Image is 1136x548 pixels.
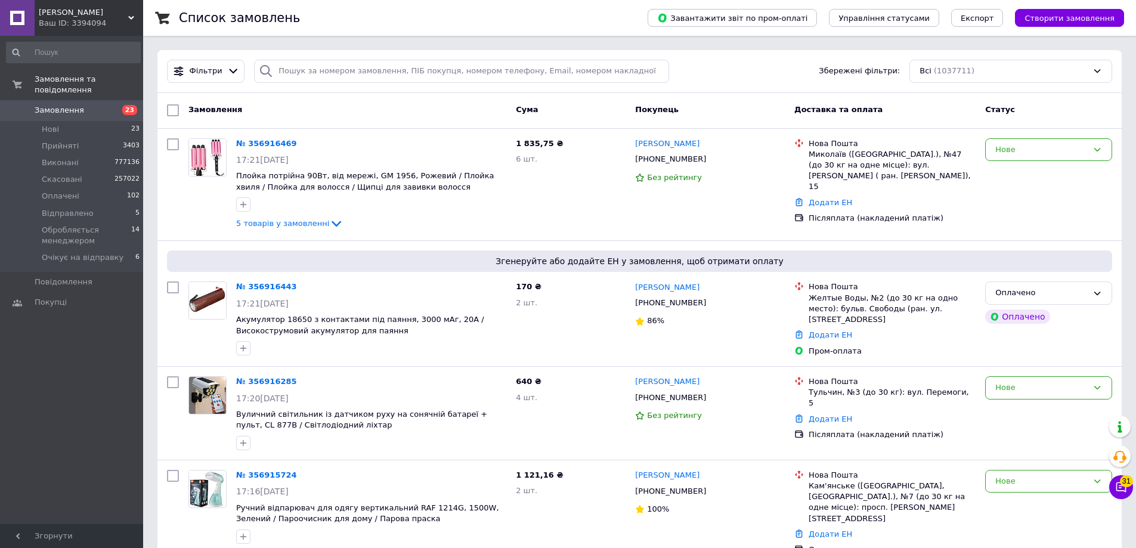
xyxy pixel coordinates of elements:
div: Нова Пошта [809,470,976,481]
span: Без рейтингу [647,173,702,182]
span: Оплачені [42,191,79,202]
span: Скасовані [42,174,82,185]
a: [PERSON_NAME] [635,138,699,150]
div: Желтые Воды, №2 (до 30 кг на одно место): бульв. Свободы (ран. ул. [STREET_ADDRESS] [809,293,976,326]
button: Створити замовлення [1015,9,1124,27]
span: Доставка та оплата [794,105,883,114]
h1: Список замовлень [179,11,300,25]
div: Нова Пошта [809,376,976,387]
span: Прийняті [42,141,79,151]
span: 2 шт. [516,486,537,495]
a: [PERSON_NAME] [635,470,699,481]
span: Відправлено [42,208,94,219]
a: № 356915724 [236,470,297,479]
button: Завантажити звіт по пром-оплаті [648,9,817,27]
a: Фото товару [188,138,227,177]
button: Управління статусами [829,9,939,27]
span: Покупці [35,297,67,308]
span: Очікує на відправку [42,252,123,263]
a: [PERSON_NAME] [635,376,699,388]
span: Покупець [635,105,679,114]
span: 3403 [123,141,140,151]
span: 5 [135,208,140,219]
div: Тульчин, №3 (до 30 кг): вул. Перемоги, 5 [809,387,976,408]
span: Нові [42,124,59,135]
span: 23 [122,105,137,115]
span: 2 шт. [516,298,537,307]
span: 5 товарів у замовленні [236,219,329,228]
span: 4 шт. [516,393,537,402]
span: Всі [920,66,931,77]
img: Фото товару [189,139,226,176]
a: Ручний відпарювач для одягу вертикальний RAF 1214G, 1500W, Зелений / Пароочисник для дому / Паров... [236,503,499,524]
span: Замовлення та повідомлення [35,74,143,95]
span: 777136 [114,157,140,168]
span: HUGO [39,7,128,18]
a: Вуличний світильник із датчиком руху на сонячній батареї + пульт, CL 877B / Світлодіодний ліхтар [236,410,487,430]
div: Кам'янське ([GEOGRAPHIC_DATA], [GEOGRAPHIC_DATA].), №7 (до 30 кг на одне місце): просп. [PERSON_N... [809,481,976,524]
input: Пошук [6,42,141,63]
span: 6 [135,252,140,263]
span: Повідомлення [35,277,92,287]
span: 100% [647,504,669,513]
img: Фото товару [189,377,226,414]
div: Нове [995,382,1088,394]
span: Без рейтингу [647,411,702,420]
button: Експорт [951,9,1004,27]
span: 257022 [114,174,140,185]
div: Оплачено [985,309,1050,324]
span: Cума [516,105,538,114]
div: Післяплата (накладений платіж) [809,213,976,224]
div: Нове [995,475,1088,488]
span: Управління статусами [838,14,930,23]
span: 23 [131,124,140,135]
div: Ваш ID: 3394094 [39,18,143,29]
a: Фото товару [188,376,227,414]
span: 170 ₴ [516,282,541,291]
span: (1037711) [934,66,974,75]
a: Акумулятор 18650 з контактами під паяння, 3000 мАг, 20А / Високострумовий акумулятор для паяння [236,315,484,335]
a: Фото товару [188,470,227,508]
span: 1 835,75 ₴ [516,139,563,148]
span: Завантажити звіт по пром-оплаті [657,13,807,23]
span: Створити замовлення [1024,14,1115,23]
img: Фото товару [189,282,226,319]
span: 640 ₴ [516,377,541,386]
span: 17:21[DATE] [236,299,289,308]
a: Фото товару [188,281,227,320]
a: № 356916443 [236,282,297,291]
div: Післяплата (накладений платіж) [809,429,976,440]
a: № 356916285 [236,377,297,386]
div: [PHONE_NUMBER] [633,295,708,311]
span: Виконані [42,157,79,168]
span: 17:21[DATE] [236,155,289,165]
span: Згенеруйте або додайте ЕН у замовлення, щоб отримати оплату [172,255,1107,267]
span: 17:16[DATE] [236,487,289,496]
span: 17:20[DATE] [236,394,289,403]
span: 86% [647,316,664,325]
span: 6 шт. [516,154,537,163]
input: Пошук за номером замовлення, ПІБ покупця, номером телефону, Email, номером накладної [254,60,669,83]
div: Пром-оплата [809,346,976,357]
span: 102 [127,191,140,202]
div: [PHONE_NUMBER] [633,484,708,499]
a: Додати ЕН [809,198,852,207]
a: [PERSON_NAME] [635,282,699,293]
div: Нова Пошта [809,138,976,149]
span: 14 [131,225,140,246]
a: Додати ЕН [809,414,852,423]
a: Додати ЕН [809,330,852,339]
div: Нова Пошта [809,281,976,292]
span: Статус [985,105,1015,114]
span: Збережені фільтри: [819,66,900,77]
a: № 356916469 [236,139,297,148]
div: [PHONE_NUMBER] [633,390,708,405]
span: Експорт [961,14,994,23]
span: Замовлення [35,105,84,116]
button: Чат з покупцем31 [1109,475,1133,499]
a: Плойка потрійна 90Вт, від мережі, GM 1956, Рожевий / Плойка хвиля / Плойка для волосся / Щипці дл... [236,171,494,191]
